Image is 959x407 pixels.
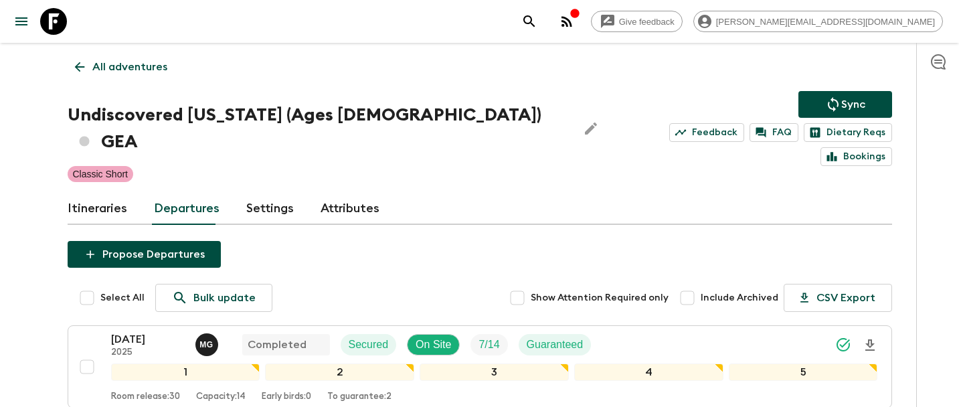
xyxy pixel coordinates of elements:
span: [PERSON_NAME][EMAIL_ADDRESS][DOMAIN_NAME] [709,17,942,27]
div: 1 [111,363,260,381]
p: Bulk update [193,290,256,306]
div: Trip Fill [470,334,507,355]
div: Secured [341,334,397,355]
p: Completed [248,337,307,353]
p: All adventures [92,59,167,75]
p: Room release: 30 [111,392,180,402]
div: On Site [407,334,460,355]
a: FAQ [750,123,798,142]
span: Include Archived [701,291,778,305]
p: Capacity: 14 [196,392,246,402]
a: Itineraries [68,193,127,225]
button: Propose Departures [68,241,221,268]
p: 2025 [111,347,185,358]
a: Bulk update [155,284,272,312]
p: Classic Short [73,167,128,181]
div: [PERSON_NAME][EMAIL_ADDRESS][DOMAIN_NAME] [693,11,943,32]
p: To guarantee: 2 [327,392,391,402]
a: Give feedback [591,11,683,32]
p: 7 / 14 [478,337,499,353]
h1: Undiscovered [US_STATE] (Ages [DEMOGRAPHIC_DATA]) GEA [68,102,567,155]
div: 2 [265,363,414,381]
span: Give feedback [612,17,682,27]
p: Guaranteed [527,337,584,353]
p: On Site [416,337,451,353]
svg: Synced Successfully [835,337,851,353]
a: Settings [246,193,294,225]
button: menu [8,8,35,35]
a: Feedback [669,123,744,142]
p: Early birds: 0 [262,392,311,402]
button: CSV Export [784,284,892,312]
a: All adventures [68,54,175,80]
a: Bookings [820,147,892,166]
p: [DATE] [111,331,185,347]
span: Select All [100,291,145,305]
div: 4 [574,363,723,381]
button: Edit Adventure Title [578,102,604,155]
p: Secured [349,337,389,353]
a: Departures [154,193,220,225]
span: Mariam Gabichvadze [195,337,221,348]
a: Dietary Reqs [804,123,892,142]
svg: Download Onboarding [862,337,878,353]
a: Attributes [321,193,379,225]
div: 5 [729,363,878,381]
span: Show Attention Required only [531,291,669,305]
button: Sync adventure departures to the booking engine [798,91,892,118]
button: search adventures [516,8,543,35]
p: Sync [841,96,865,112]
div: 3 [420,363,569,381]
